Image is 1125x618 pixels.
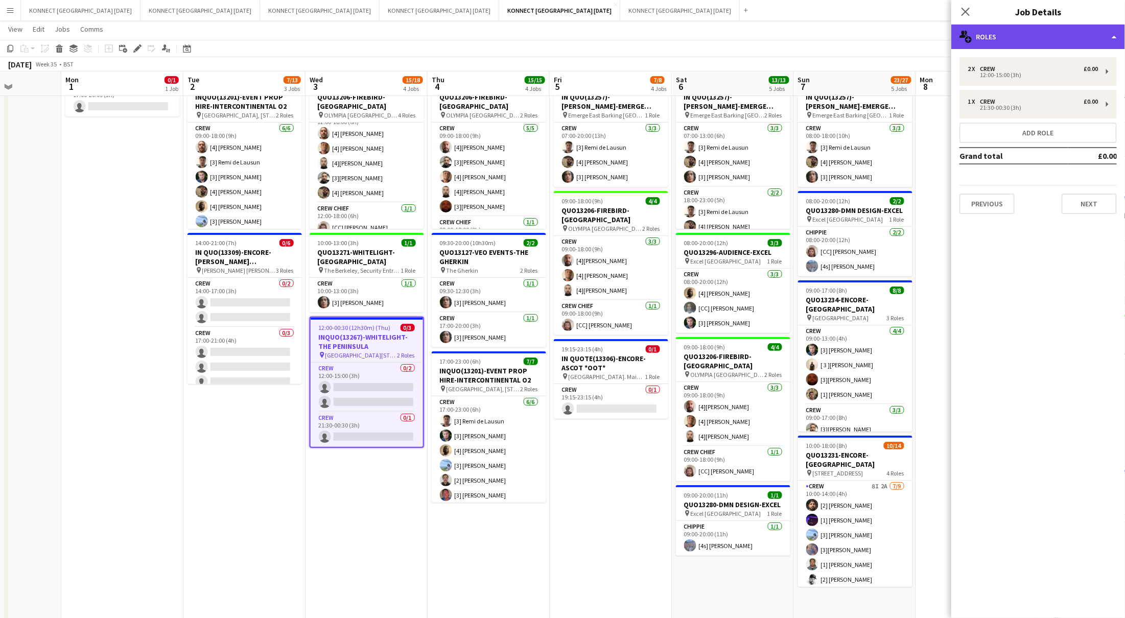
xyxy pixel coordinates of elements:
[8,59,32,69] div: [DATE]
[645,111,660,119] span: 1 Role
[188,92,302,111] h3: INQUO(13201)-EVENT PROP HIRE-INTERCONTINENTAL O2
[284,76,301,84] span: 7/13
[310,109,424,203] app-card-role: Crew5/512:00-18:00 (6h)[4] [PERSON_NAME][4] [PERSON_NAME][4][PERSON_NAME][3][PERSON_NAME][4] [PER...
[63,60,74,68] div: BST
[1084,65,1098,73] div: £0.00
[432,278,546,313] app-card-role: Crew1/109:30-12:30 (3h)[3] [PERSON_NAME]
[920,75,933,84] span: Mon
[889,111,904,119] span: 1 Role
[188,233,302,384] app-job-card: 14:00-21:00 (7h)0/6IN QUO(13309)-ENCORE-[PERSON_NAME] [PERSON_NAME] [PERSON_NAME] [PERSON_NAME] L...
[432,78,546,229] app-job-card: 09:00-18:00 (9h)6/6QUO13206-FIREBIRD-[GEOGRAPHIC_DATA] OLYMPIA [GEOGRAPHIC_DATA]2 RolesCrew5/509:...
[676,248,790,257] h3: QUO13296-AUDIENCE-EXCEL
[447,385,521,393] span: [GEOGRAPHIC_DATA], [STREET_ADDRESS]
[676,521,790,556] app-card-role: CHIPPIE1/109:00-20:00 (11h)[4s] [PERSON_NAME]
[64,81,79,92] span: 1
[276,111,294,119] span: 2 Roles
[892,85,911,92] div: 5 Jobs
[798,191,912,276] app-job-card: 08:00-20:00 (12h)2/2QUO13280-DMN DESIGN-EXCEL Excel [GEOGRAPHIC_DATA]1 RoleCHIPPIE2/208:00-20:00 ...
[311,412,423,447] app-card-role: Crew0/121:30-00:30 (3h)
[691,111,765,119] span: Emerge East Barking [GEOGRAPHIC_DATA] IG11 0YP
[798,450,912,469] h3: QUO13231-ENCORE-[GEOGRAPHIC_DATA]
[188,78,302,229] app-job-card: 09:00-18:00 (9h)7/7INQUO(13201)-EVENT PROP HIRE-INTERCONTINENTAL O2 [GEOGRAPHIC_DATA], [STREET_AD...
[188,278,302,327] app-card-role: Crew0/214:00-17:00 (3h)
[401,324,415,331] span: 0/3
[691,257,761,265] span: Excel [GEOGRAPHIC_DATA]
[202,111,276,119] span: [GEOGRAPHIC_DATA], [STREET_ADDRESS]
[798,78,912,187] div: 08:00-18:00 (10h)3/3IN QUO(13257)-[PERSON_NAME]-EMERGE EAST Emerge East Barking [GEOGRAPHIC_DATA]...
[310,278,424,313] app-card-role: Crew1/110:00-13:00 (3h)[3] [PERSON_NAME]
[620,1,740,20] button: KONNECT [GEOGRAPHIC_DATA] [DATE]
[798,325,912,405] app-card-role: Crew4/409:00-13:00 (4h)[3] [PERSON_NAME][ 3 ][PERSON_NAME][3][PERSON_NAME][1] [PERSON_NAME]
[310,317,424,448] app-job-card: 12:00-00:30 (12h30m) (Thu)0/3INQUO(13267)-WHITELIGHT-THE PENINSULA [GEOGRAPHIC_DATA][STREET_ADDRE...
[447,267,479,274] span: The Gherkin
[401,267,416,274] span: 1 Role
[959,123,1117,143] button: Add role
[521,111,538,119] span: 2 Roles
[768,491,782,499] span: 1/1
[188,123,302,231] app-card-role: Crew6/609:00-18:00 (9h)[4] [PERSON_NAME][3] Remi de Lausun[3] [PERSON_NAME][4] [PERSON_NAME][4] [...
[554,384,668,419] app-card-role: Crew0/119:15-23:15 (4h)
[798,206,912,215] h3: QUO13280-DMN DESIGN-EXCEL
[968,105,1098,110] div: 21:30-00:30 (3h)
[432,313,546,347] app-card-role: Crew1/117:00-20:00 (3h)[3] [PERSON_NAME]
[554,236,668,300] app-card-role: Crew3/309:00-18:00 (9h)[4][PERSON_NAME][4] [PERSON_NAME][4][PERSON_NAME]
[768,239,782,247] span: 3/3
[310,233,424,313] app-job-card: 10:00-13:00 (3h)1/1QUO13271-WHITELIGHT-[GEOGRAPHIC_DATA] The Berkeley, Security Entrance , [STREE...
[951,5,1125,18] h3: Job Details
[798,280,912,432] app-job-card: 09:00-17:00 (8h)8/8QUO13234-ENCORE-[GEOGRAPHIC_DATA] [GEOGRAPHIC_DATA]3 RolesCrew4/409:00-13:00 (...
[403,76,423,84] span: 15/18
[311,363,423,412] app-card-role: Crew0/212:00-15:00 (3h)
[676,123,790,187] app-card-role: Crew3/307:00-13:00 (6h)[3] Remi de Lausun[4] [PERSON_NAME][3] [PERSON_NAME]
[432,123,546,217] app-card-role: Crew5/509:00-18:00 (9h)[4][PERSON_NAME][3][PERSON_NAME][4] [PERSON_NAME][4][PERSON_NAME][3][PERSO...
[980,98,999,105] div: Crew
[432,217,546,251] app-card-role: Crew Chief1/109:00-18:00 (9h)
[33,25,44,34] span: Edit
[968,73,1098,78] div: 12:00-15:00 (3h)
[432,248,546,266] h3: QUO13127-VEO EVENTS-THE GHERKIN
[140,1,260,20] button: KONNECT [GEOGRAPHIC_DATA] [DATE]
[554,78,668,187] div: 07:00-20:00 (13h)3/3IN QUO(13257)-[PERSON_NAME]-EMERGE EAST Emerge East Barking [GEOGRAPHIC_DATA]...
[645,373,660,381] span: 1 Role
[813,216,883,223] span: Excel [GEOGRAPHIC_DATA]
[813,111,889,119] span: Emerge East Barking [GEOGRAPHIC_DATA] IG11 0YP
[188,75,199,84] span: Tue
[554,191,668,335] div: 09:00-18:00 (9h)4/4QUO13206-FIREBIRD-[GEOGRAPHIC_DATA] OLYMPIA [GEOGRAPHIC_DATA]2 RolesCrew3/309:...
[769,85,789,92] div: 5 Jobs
[643,225,660,232] span: 2 Roles
[188,327,302,392] app-card-role: Crew0/317:00-21:00 (4h)
[951,25,1125,49] div: Roles
[806,197,851,205] span: 08:00-20:00 (12h)
[884,442,904,449] span: 10/14
[554,75,562,84] span: Fri
[319,324,391,331] span: 12:00-00:30 (12h30m) (Thu)
[8,25,22,34] span: View
[276,267,294,274] span: 3 Roles
[676,382,790,446] app-card-role: Crew3/309:00-18:00 (9h)[4][PERSON_NAME][4] [PERSON_NAME][4][PERSON_NAME]
[554,300,668,335] app-card-role: Crew Chief1/109:00-18:00 (9h)[CC] [PERSON_NAME]
[676,78,790,229] div: 07:00-23:00 (16h)5/5IN QUO(13257)-[PERSON_NAME]-EMERGE EAST Emerge East Barking [GEOGRAPHIC_DATA]...
[968,98,980,105] div: 1 x
[65,75,79,84] span: Mon
[80,25,103,34] span: Comms
[676,233,790,333] app-job-card: 08:00-20:00 (12h)3/3QUO13296-AUDIENCE-EXCEL Excel [GEOGRAPHIC_DATA]1 RoleCrew3/308:00-20:00 (12h)...
[676,92,790,111] h3: IN QUO(13257)-[PERSON_NAME]-EMERGE EAST
[676,485,790,556] app-job-card: 09:00-20:00 (11h)1/1QUO13280-DMN DESIGN-EXCEL Excel [GEOGRAPHIC_DATA]1 RoleCHIPPIE1/109:00-20:00 ...
[310,78,424,229] app-job-card: 09:00-18:00 (9h)14/14QUO13206-FIREBIRD-[GEOGRAPHIC_DATA] OLYMPIA [GEOGRAPHIC_DATA]4 RolesCrew Chi...
[310,248,424,266] h3: QUO13271-WHITELIGHT-[GEOGRAPHIC_DATA]
[813,314,869,322] span: [GEOGRAPHIC_DATA]
[806,442,848,449] span: 10:00-18:00 (8h)
[798,92,912,111] h3: IN QUO(13257)-[PERSON_NAME]-EMERGE EAST
[432,233,546,347] app-job-card: 09:30-20:00 (10h30m)2/2QUO13127-VEO EVENTS-THE GHERKIN The Gherkin2 RolesCrew1/109:30-12:30 (3h)[...
[798,295,912,314] h3: QUO13234-ENCORE-[GEOGRAPHIC_DATA]
[521,267,538,274] span: 2 Roles
[310,75,323,84] span: Wed
[676,75,687,84] span: Sat
[554,123,668,187] app-card-role: Crew3/307:00-20:00 (13h)[3] Remi de Lausun[4] [PERSON_NAME][3] [PERSON_NAME]
[1084,98,1098,105] div: £0.00
[525,76,545,84] span: 15/15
